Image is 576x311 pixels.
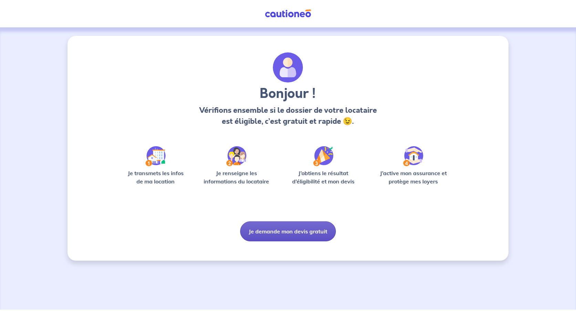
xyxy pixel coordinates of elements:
p: Vérifions ensemble si le dossier de votre locataire est éligible, c’est gratuit et rapide 😉. [197,105,379,127]
img: /static/bfff1cf634d835d9112899e6a3df1a5d/Step-4.svg [403,146,423,166]
p: J’active mon assurance et protège mes loyers [373,169,453,185]
p: Je renseigne les informations du locataire [199,169,274,185]
img: /static/90a569abe86eec82015bcaae536bd8e6/Step-1.svg [145,146,166,166]
img: Cautioneo [262,9,314,18]
img: /static/f3e743aab9439237c3e2196e4328bba9/Step-3.svg [313,146,333,166]
img: archivate [273,52,303,83]
button: Je demande mon devis gratuit [240,221,336,241]
h3: Bonjour ! [197,86,379,102]
p: J’obtiens le résultat d’éligibilité et mon devis [285,169,362,185]
p: Je transmets les infos de ma location [123,169,188,185]
img: /static/c0a346edaed446bb123850d2d04ad552/Step-2.svg [226,146,246,166]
